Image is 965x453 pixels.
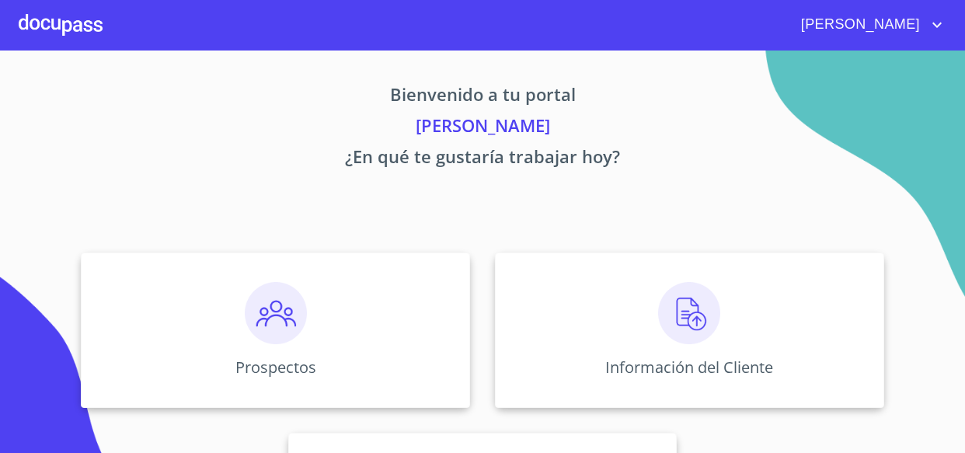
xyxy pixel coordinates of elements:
img: prospectos.png [245,282,307,344]
p: [PERSON_NAME] [19,113,946,144]
img: carga.png [658,282,720,344]
p: Bienvenido a tu portal [19,82,946,113]
button: account of current user [789,12,946,37]
span: [PERSON_NAME] [789,12,928,37]
p: Información del Cliente [605,357,773,378]
p: ¿En qué te gustaría trabajar hoy? [19,144,946,175]
p: Prospectos [235,357,316,378]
